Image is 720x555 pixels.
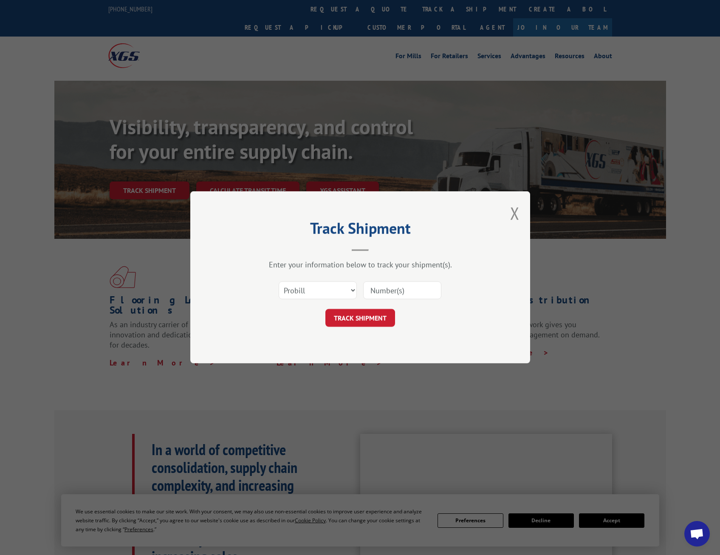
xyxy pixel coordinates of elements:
[233,260,488,270] div: Enter your information below to track your shipment(s).
[233,222,488,238] h2: Track Shipment
[684,521,710,547] div: Open chat
[363,282,441,300] input: Number(s)
[510,202,520,224] button: Close modal
[325,309,395,327] button: TRACK SHIPMENT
